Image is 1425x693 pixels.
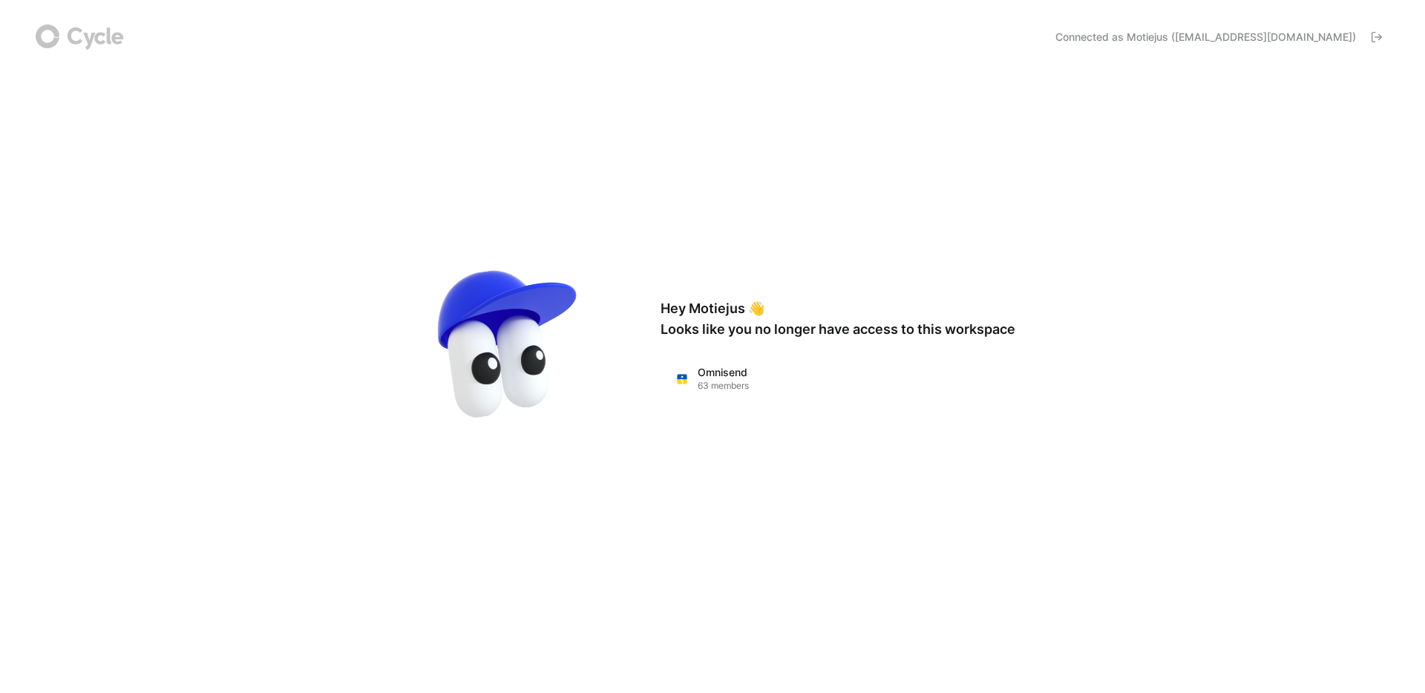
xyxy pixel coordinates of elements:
h1: Hey Motiejus 👋 Looks like you no longer have access to this workspace [661,298,1017,340]
img: avatar [408,246,609,447]
span: Connected as Motiejus ([EMAIL_ADDRESS][DOMAIN_NAME]) [1055,30,1356,45]
div: 63 members [698,380,749,392]
div: Omnisend [698,367,749,378]
button: Connected as Motiejus ([EMAIL_ADDRESS][DOMAIN_NAME]) [1049,25,1389,49]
